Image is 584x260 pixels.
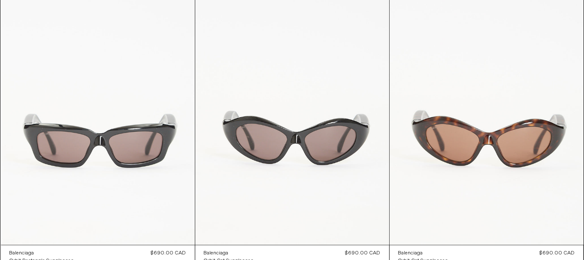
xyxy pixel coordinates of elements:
[204,250,229,257] div: Balenciaga
[398,250,423,257] div: Balenciaga
[151,250,186,257] div: $690.00 CAD
[540,250,575,257] div: $690.00 CAD
[345,250,381,257] div: $690.00 CAD
[398,250,448,257] a: Balenciaga
[9,250,74,257] a: Balenciaga
[204,250,254,257] a: Balenciaga
[9,250,34,257] div: Balenciaga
